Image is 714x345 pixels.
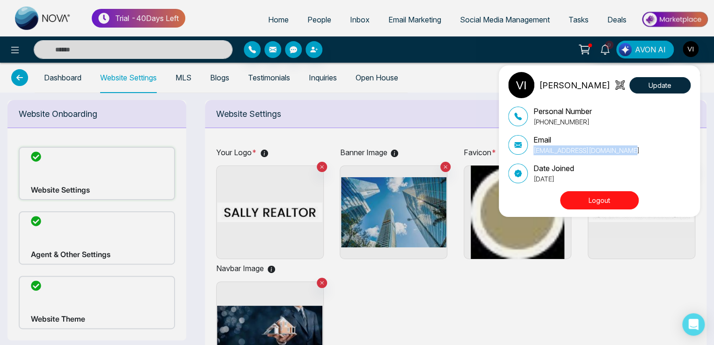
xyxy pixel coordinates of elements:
p: [DATE] [533,174,574,184]
p: Personal Number [533,106,592,117]
p: Email [533,134,640,145]
p: [PHONE_NUMBER] [533,117,592,127]
button: Logout [560,191,639,209]
p: [EMAIL_ADDRESS][DOMAIN_NAME] [533,145,640,155]
div: Open Intercom Messenger [682,313,705,336]
p: [PERSON_NAME] [539,79,610,92]
p: Date Joined [533,163,574,174]
button: Update [629,77,691,93]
